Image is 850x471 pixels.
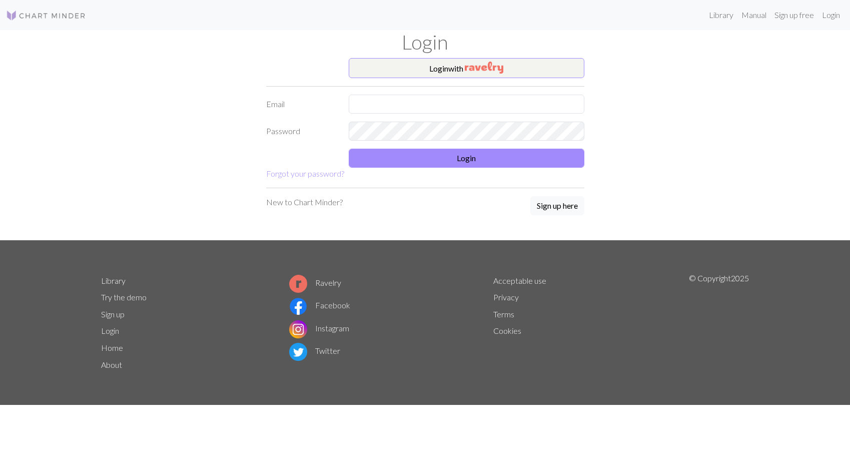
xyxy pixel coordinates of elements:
[493,326,521,335] a: Cookies
[818,5,844,25] a: Login
[95,30,755,54] h1: Login
[289,323,349,333] a: Instagram
[266,196,343,208] p: New to Chart Minder?
[101,326,119,335] a: Login
[349,149,584,168] button: Login
[6,10,86,22] img: Logo
[289,346,340,355] a: Twitter
[289,297,307,315] img: Facebook logo
[266,169,344,178] a: Forgot your password?
[737,5,770,25] a: Manual
[689,272,749,373] p: © Copyright 2025
[530,196,584,215] button: Sign up here
[289,343,307,361] img: Twitter logo
[289,278,341,287] a: Ravelry
[493,276,546,285] a: Acceptable use
[101,343,123,352] a: Home
[101,292,147,302] a: Try the demo
[101,276,126,285] a: Library
[260,122,343,141] label: Password
[530,196,584,216] a: Sign up here
[465,62,503,74] img: Ravelry
[289,320,307,338] img: Instagram logo
[260,95,343,114] label: Email
[493,292,519,302] a: Privacy
[705,5,737,25] a: Library
[770,5,818,25] a: Sign up free
[289,300,350,310] a: Facebook
[349,58,584,78] button: Loginwith
[289,275,307,293] img: Ravelry logo
[101,309,125,319] a: Sign up
[101,360,122,369] a: About
[493,309,514,319] a: Terms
